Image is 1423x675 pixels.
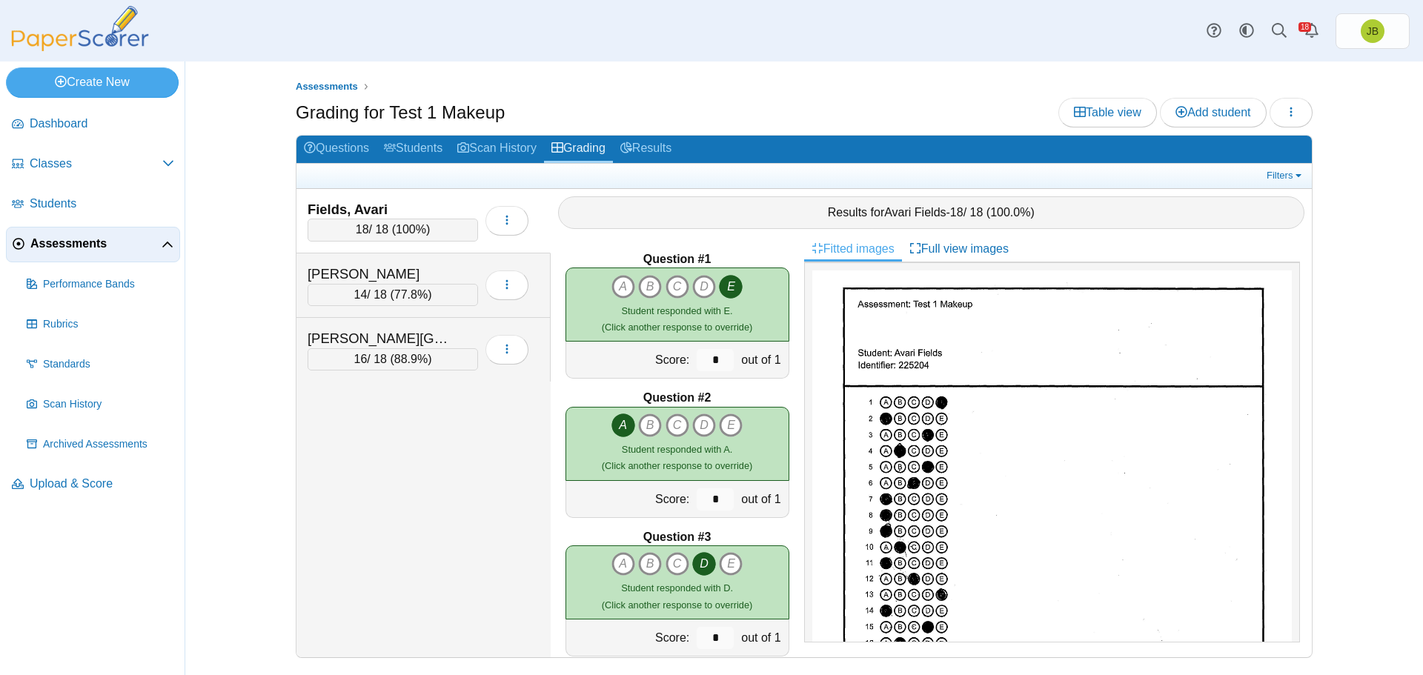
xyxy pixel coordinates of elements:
div: Score: [566,619,694,656]
span: 18 [356,223,369,236]
a: Performance Bands [21,267,180,302]
i: E [719,413,743,437]
span: Student responded with D. [621,582,733,593]
a: Questions [296,136,377,163]
a: Create New [6,67,179,97]
div: Results for - / 18 ( ) [558,196,1305,229]
span: Add student [1175,106,1250,119]
a: Add student [1160,98,1266,127]
i: E [719,552,743,576]
a: Results [613,136,679,163]
a: Upload & Score [6,467,180,502]
div: Score: [566,342,694,378]
a: Alerts [1296,15,1328,47]
div: Score: [566,481,694,517]
i: B [638,413,662,437]
i: D [692,552,716,576]
i: C [666,552,689,576]
i: C [666,275,689,299]
a: Joel Boyd [1336,13,1410,49]
span: Scan History [43,397,174,412]
div: / 18 ( ) [308,348,478,370]
span: Table view [1074,106,1141,119]
div: Fields, Avari [308,200,456,219]
span: 88.9% [394,353,428,365]
i: A [611,552,635,576]
span: Standards [43,357,174,372]
div: out of 1 [737,619,788,656]
a: Archived Assessments [21,427,180,462]
a: Full view images [902,236,1016,262]
i: E [719,275,743,299]
span: Assessments [296,81,358,92]
span: 14 [354,288,368,301]
span: Rubrics [43,317,174,332]
a: Assessments [6,227,180,262]
a: Dashboard [6,107,180,142]
div: out of 1 [737,342,788,378]
a: Students [377,136,450,163]
div: out of 1 [737,481,788,517]
span: Upload & Score [30,476,174,492]
small: (Click another response to override) [602,582,752,610]
span: 100% [396,223,426,236]
i: D [692,275,716,299]
a: Scan History [450,136,544,163]
a: Grading [544,136,613,163]
span: Joel Boyd [1361,19,1384,43]
a: Students [6,187,180,222]
i: A [611,275,635,299]
div: / 18 ( ) [308,219,478,241]
span: 77.8% [394,288,428,301]
i: A [611,413,635,437]
b: Question #1 [643,251,711,267]
span: 18 [950,206,963,219]
img: PaperScorer [6,6,154,51]
a: PaperScorer [6,41,154,53]
small: (Click another response to override) [602,305,752,333]
a: Classes [6,147,180,182]
span: Archived Assessments [43,437,174,452]
h1: Grading for Test 1 Makeup [296,100,505,125]
span: 16 [354,353,368,365]
a: Rubrics [21,307,180,342]
span: Student responded with E. [622,305,733,316]
span: Classes [30,156,162,172]
b: Question #2 [643,390,711,406]
span: Dashboard [30,116,174,132]
span: Student responded with A. [622,444,732,455]
small: (Click another response to override) [602,444,752,471]
a: Filters [1263,168,1308,183]
i: C [666,413,689,437]
a: Assessments [292,78,362,96]
b: Question #3 [643,529,711,545]
span: Assessments [30,236,162,252]
div: / 18 ( ) [308,284,478,306]
span: Avari Fields [884,206,946,219]
a: Scan History [21,387,180,422]
span: Joel Boyd [1367,26,1379,36]
a: Table view [1058,98,1157,127]
a: Fitted images [804,236,902,262]
div: [PERSON_NAME] [308,265,456,284]
i: D [692,413,716,437]
div: [PERSON_NAME][GEOGRAPHIC_DATA] [308,329,456,348]
span: Performance Bands [43,277,174,292]
i: B [638,275,662,299]
a: Standards [21,347,180,382]
span: 100.0% [990,206,1030,219]
span: Students [30,196,174,212]
i: B [638,552,662,576]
